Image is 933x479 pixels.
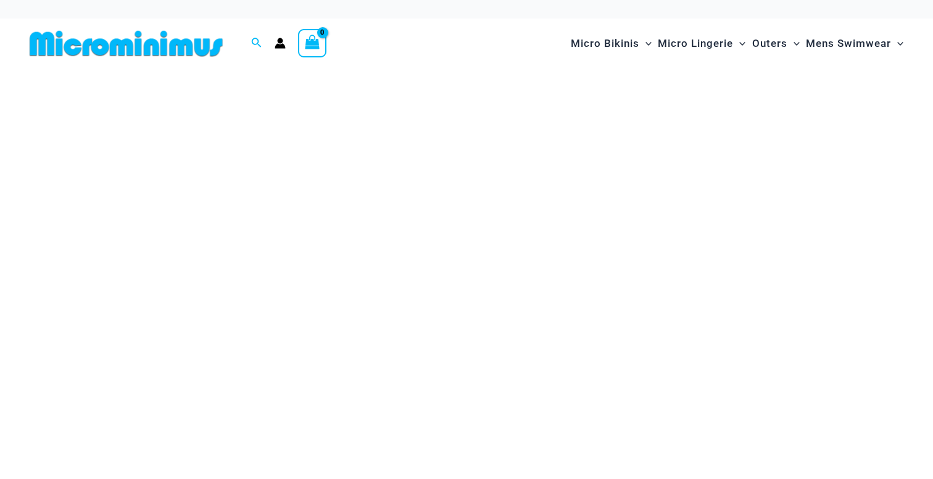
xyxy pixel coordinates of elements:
[571,28,639,59] span: Micro Bikinis
[891,28,903,59] span: Menu Toggle
[566,23,908,64] nav: Site Navigation
[658,28,733,59] span: Micro Lingerie
[568,25,655,62] a: Micro BikinisMenu ToggleMenu Toggle
[655,25,748,62] a: Micro LingerieMenu ToggleMenu Toggle
[806,28,891,59] span: Mens Swimwear
[752,28,787,59] span: Outers
[298,29,326,57] a: View Shopping Cart, empty
[639,28,652,59] span: Menu Toggle
[275,38,286,49] a: Account icon link
[787,28,800,59] span: Menu Toggle
[749,25,803,62] a: OutersMenu ToggleMenu Toggle
[251,36,262,51] a: Search icon link
[25,30,228,57] img: MM SHOP LOGO FLAT
[803,25,906,62] a: Mens SwimwearMenu ToggleMenu Toggle
[733,28,745,59] span: Menu Toggle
